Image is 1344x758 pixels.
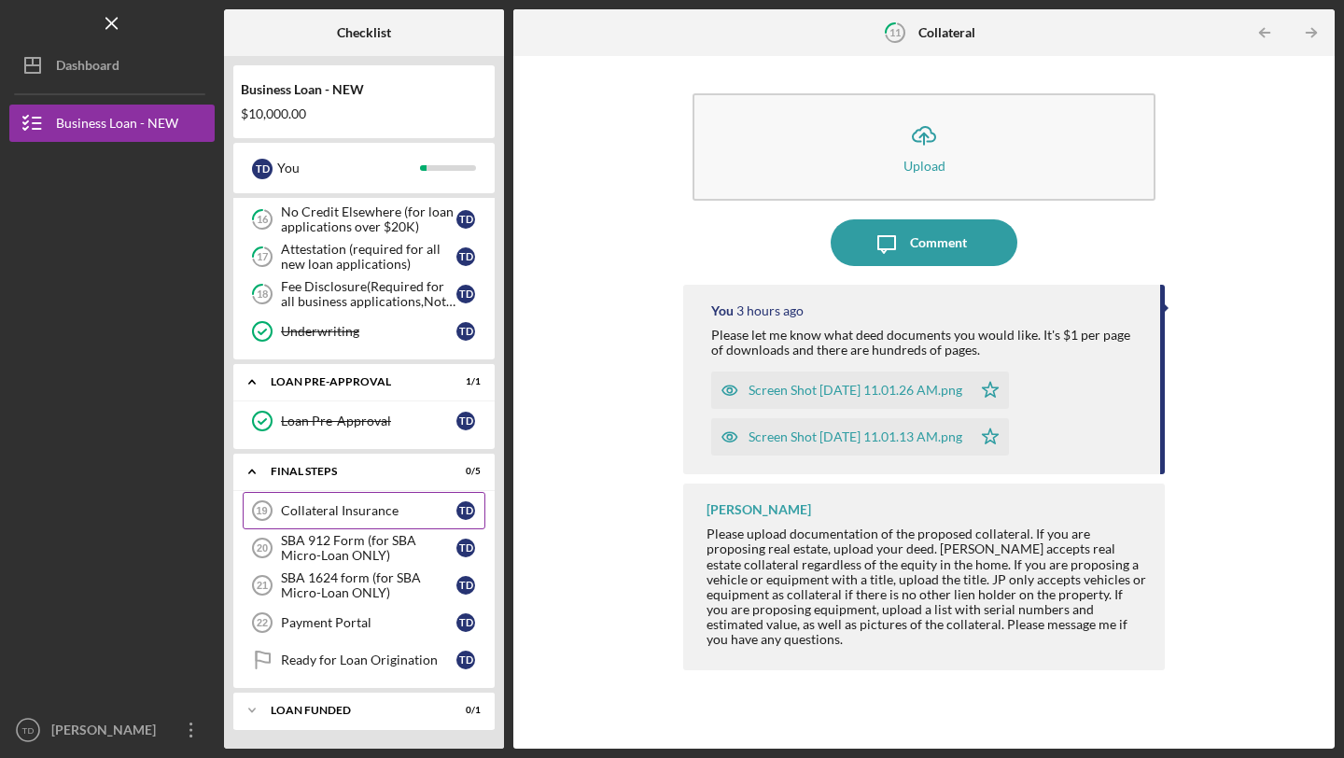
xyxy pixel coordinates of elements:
[56,105,178,147] div: Business Loan - NEW
[257,288,268,301] tspan: 18
[749,429,962,444] div: Screen Shot [DATE] 11.01.13 AM.png
[831,219,1017,266] button: Comment
[277,152,420,184] div: You
[711,303,734,318] div: You
[281,414,456,428] div: Loan Pre-Approval
[736,303,804,318] time: 2025-10-13 16:02
[456,539,475,557] div: T D
[257,580,268,591] tspan: 21
[281,279,456,309] div: Fee Disclosure(Required for all business applications,Not needed for Contractor loans)
[711,418,1009,456] button: Screen Shot [DATE] 11.01.13 AM.png
[243,604,485,641] a: 22Payment PortalTD
[241,106,487,121] div: $10,000.00
[281,503,456,518] div: Collateral Insurance
[281,615,456,630] div: Payment Portal
[707,526,1146,647] div: Please upload documentation of the proposed collateral. If you are proposing real estate, upload ...
[447,376,481,387] div: 1 / 1
[918,25,975,40] b: Collateral
[711,328,1141,358] div: Please let me know what deed documents you would like. It's $1 per page of downloads and there ar...
[56,47,119,89] div: Dashboard
[257,214,269,226] tspan: 16
[456,576,475,595] div: T D
[47,711,168,753] div: [PERSON_NAME]
[243,313,485,350] a: UnderwritingTD
[257,251,269,263] tspan: 17
[281,204,456,234] div: No Credit Elsewhere (for loan applications over $20K)
[910,219,967,266] div: Comment
[281,570,456,600] div: SBA 1624 form (for SBA Micro-Loan ONLY)
[337,25,391,40] b: Checklist
[256,505,267,516] tspan: 19
[456,285,475,303] div: T D
[257,617,268,628] tspan: 22
[707,502,811,517] div: [PERSON_NAME]
[281,324,456,339] div: Underwriting
[22,725,35,736] text: TD
[257,542,268,554] tspan: 20
[456,651,475,669] div: T D
[711,372,1009,409] button: Screen Shot [DATE] 11.01.26 AM.png
[456,412,475,430] div: T D
[252,159,273,179] div: T D
[456,247,475,266] div: T D
[243,201,485,238] a: 16No Credit Elsewhere (for loan applications over $20K)TD
[281,653,456,667] div: Ready for Loan Origination
[889,26,901,38] tspan: 11
[271,466,434,477] div: FINAL STEPS
[243,641,485,679] a: Ready for Loan OriginationTD
[243,275,485,313] a: 18Fee Disclosure(Required for all business applications,Not needed for Contractor loans)TD
[271,376,434,387] div: LOAN PRE-APPROVAL
[456,613,475,632] div: T D
[243,567,485,604] a: 21SBA 1624 form (for SBA Micro-Loan ONLY)TD
[281,242,456,272] div: Attestation (required for all new loan applications)
[456,210,475,229] div: T D
[9,105,215,142] button: Business Loan - NEW
[447,705,481,716] div: 0 / 1
[903,159,945,173] div: Upload
[456,501,475,520] div: T D
[241,82,487,97] div: Business Loan - NEW
[749,383,962,398] div: Screen Shot [DATE] 11.01.26 AM.png
[9,711,215,749] button: TD[PERSON_NAME]
[271,705,434,716] div: LOAN FUNDED
[243,529,485,567] a: 20SBA 912 Form (for SBA Micro-Loan ONLY)TD
[9,47,215,84] button: Dashboard
[243,492,485,529] a: 19Collateral InsuranceTD
[693,93,1155,201] button: Upload
[243,238,485,275] a: 17Attestation (required for all new loan applications)TD
[456,322,475,341] div: T D
[281,533,456,563] div: SBA 912 Form (for SBA Micro-Loan ONLY)
[243,402,485,440] a: Loan Pre-ApprovalTD
[447,466,481,477] div: 0 / 5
